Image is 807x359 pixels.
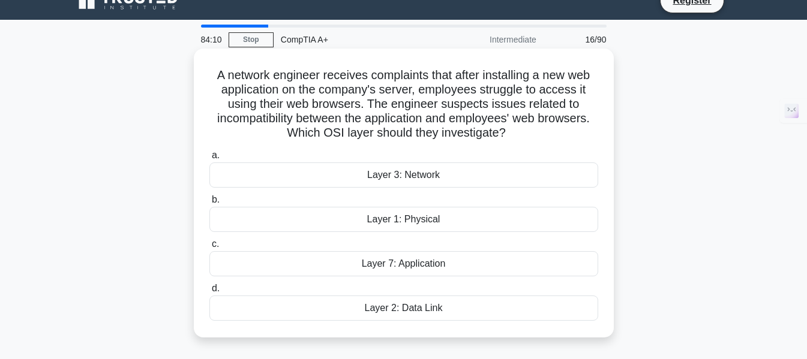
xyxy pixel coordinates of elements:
[439,28,544,52] div: Intermediate
[212,150,220,160] span: a.
[208,68,599,141] h5: A network engineer receives complaints that after installing a new web application on the company...
[544,28,614,52] div: 16/90
[229,32,274,47] a: Stop
[212,283,220,293] span: d.
[209,295,598,321] div: Layer 2: Data Link
[209,162,598,188] div: Layer 3: Network
[212,239,219,249] span: c.
[274,28,439,52] div: CompTIA A+
[194,28,229,52] div: 84:10
[209,251,598,276] div: Layer 7: Application
[209,207,598,232] div: Layer 1: Physical
[212,194,220,204] span: b.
